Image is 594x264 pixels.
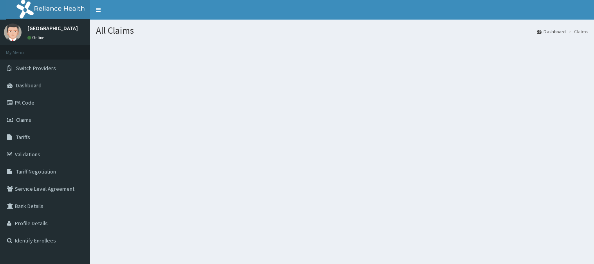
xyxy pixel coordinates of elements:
[96,25,588,36] h1: All Claims
[16,82,42,89] span: Dashboard
[27,35,46,40] a: Online
[4,24,22,41] img: User Image
[16,65,56,72] span: Switch Providers
[16,116,31,123] span: Claims
[567,28,588,35] li: Claims
[27,25,78,31] p: [GEOGRAPHIC_DATA]
[16,168,56,175] span: Tariff Negotiation
[537,28,566,35] a: Dashboard
[16,134,30,141] span: Tariffs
